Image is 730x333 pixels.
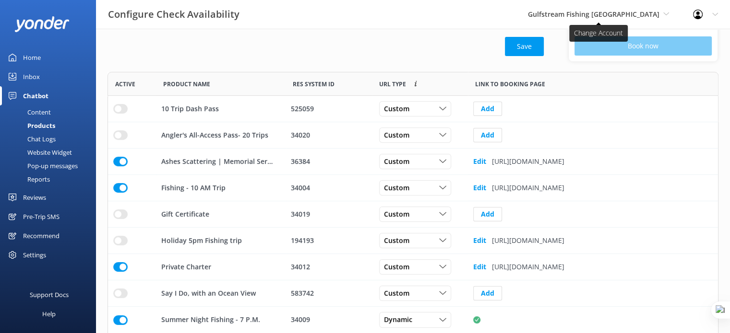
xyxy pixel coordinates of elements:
span: Gulfstream Fishing [GEOGRAPHIC_DATA] [528,10,659,19]
p: [URL][DOMAIN_NAME] [492,156,564,167]
div: 34012 [291,262,367,272]
div: 525059 [291,103,367,114]
button: Edit [473,257,486,276]
a: Products [6,119,96,132]
h3: Configure Check Availability [108,7,239,22]
p: [URL][DOMAIN_NAME] [492,262,564,272]
span: Custom [384,183,415,193]
b: Edit [473,157,486,166]
div: row [108,96,718,122]
p: Fishing - 10 AM Trip [161,183,226,193]
span: Custom [384,235,415,246]
span: Active [115,80,135,89]
span: Dynamic [384,315,418,325]
div: Pre-Trip SMS [23,207,60,226]
button: Add [473,286,502,300]
div: Pop-up messages [6,159,78,172]
div: Settings [23,245,46,264]
div: Chat Logs [6,132,56,146]
div: row [108,175,718,201]
div: 194193 [291,235,367,246]
div: 34009 [291,315,367,325]
p: Holiday 5pm Fishing trip [161,235,242,246]
p: [URL][DOMAIN_NAME] [492,235,564,246]
span: Product Name [163,80,210,89]
div: row [108,280,718,307]
b: Edit [473,262,486,272]
span: Custom [384,288,415,299]
span: Custom [384,103,415,114]
div: row [108,307,718,333]
div: Content [6,105,51,119]
b: Edit [473,183,486,193]
button: Edit [473,178,486,197]
p: Say I Do, with an Ocean View [161,288,256,299]
div: 34004 [291,183,367,193]
div: row [108,254,718,280]
span: Link to booking page [475,80,545,89]
span: Custom [384,130,415,140]
div: Chatbot [23,86,48,105]
div: row [108,201,718,228]
div: Support Docs [30,285,69,304]
p: Angler's All-Access Pass- 20 Trips [161,130,268,140]
p: Private Charter [161,262,211,272]
a: Content [6,105,96,119]
div: 34020 [291,130,367,140]
div: Website Widget [6,146,72,159]
span: Res System ID [293,80,335,89]
button: Edit [473,231,486,250]
div: 36384 [291,156,367,167]
div: 34019 [291,209,367,219]
div: Inbox [23,67,40,86]
span: Custom [384,262,415,272]
b: Edit [473,236,486,245]
div: row [108,149,718,175]
div: Reviews [23,188,46,207]
span: Custom [384,156,415,167]
p: 10 Trip Dash Pass [161,103,219,114]
button: Add [473,128,502,142]
p: Summer Night Fishing - 7 P.M. [161,315,260,325]
button: Add [473,207,502,221]
div: Reports [6,172,50,186]
p: [URL][DOMAIN_NAME] [492,183,564,193]
div: Home [23,48,41,67]
p: Ashes Scattering | Memorial Service [161,156,275,167]
div: Help [42,304,56,323]
a: Reports [6,172,96,186]
a: Website Widget [6,146,96,159]
p: Gift Certificate [161,209,209,219]
a: Chat Logs [6,132,96,146]
div: row [108,122,718,149]
div: Products [6,119,55,132]
button: Edit [473,152,486,171]
button: Save [505,37,544,56]
div: row [108,228,718,254]
img: yonder-white-logo.png [14,16,70,32]
div: grid [108,96,718,333]
a: Pop-up messages [6,159,96,172]
span: Custom [384,209,415,219]
button: Add [473,102,502,116]
div: 583742 [291,288,367,299]
div: Recommend [23,226,60,245]
span: Link to booking page [379,80,406,89]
